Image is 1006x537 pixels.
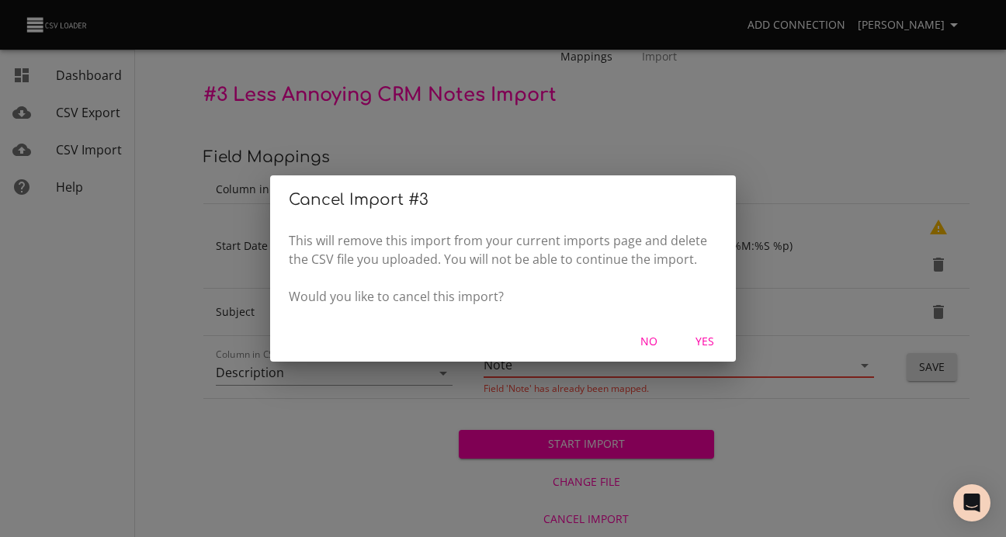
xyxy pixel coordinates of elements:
button: Yes [680,327,730,356]
div: Open Intercom Messenger [953,484,990,521]
p: This will remove this import from your current imports page and delete the CSV file you uploaded.... [289,231,717,306]
span: Yes [686,332,723,352]
span: No [630,332,668,352]
h2: Cancel Import # 3 [289,188,717,213]
button: No [624,327,674,356]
